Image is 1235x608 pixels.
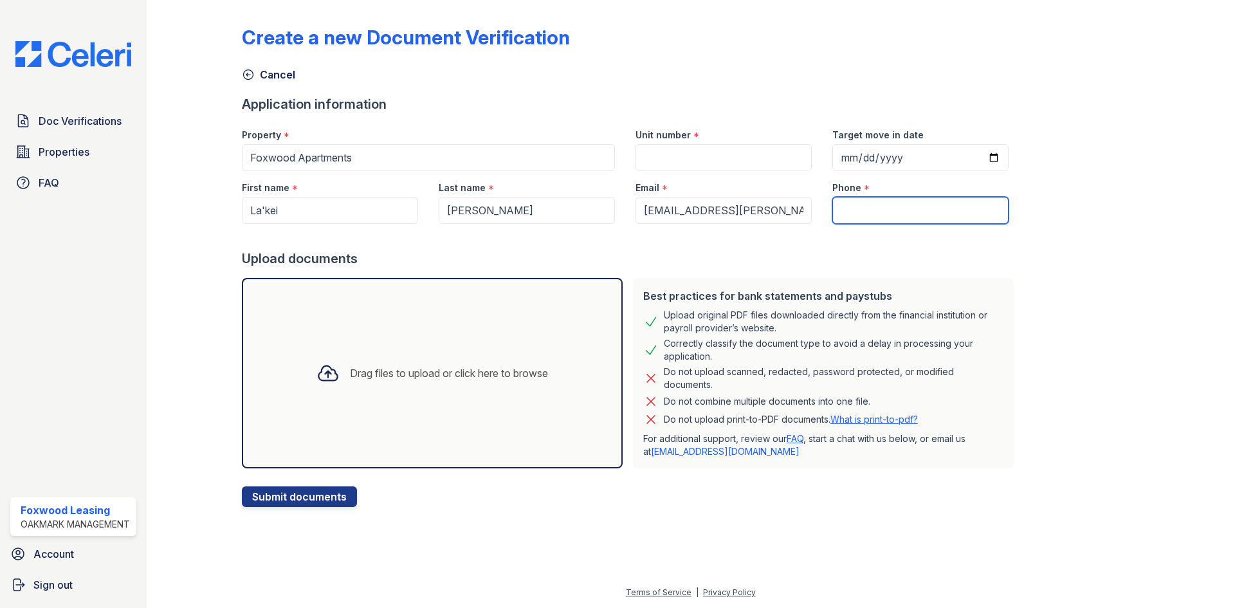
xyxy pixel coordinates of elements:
span: Doc Verifications [39,113,122,129]
div: Create a new Document Verification [242,26,570,49]
div: Best practices for bank statements and paystubs [643,288,1003,304]
label: Phone [832,181,861,194]
a: Properties [10,139,136,165]
label: Target move in date [832,129,924,142]
a: Doc Verifications [10,108,136,134]
div: Oakmark Management [21,518,130,531]
div: Upload original PDF files downloaded directly from the financial institution or payroll provider’... [664,309,1003,335]
div: Correctly classify the document type to avoid a delay in processing your application. [664,337,1003,363]
span: Properties [39,144,89,160]
span: FAQ [39,175,59,190]
a: What is print-to-pdf? [830,414,918,425]
a: FAQ [10,170,136,196]
div: Application information [242,95,1019,113]
div: Upload documents [242,250,1019,268]
a: Account [5,541,142,567]
a: [EMAIL_ADDRESS][DOMAIN_NAME] [651,446,800,457]
a: Terms of Service [626,587,691,597]
label: Last name [439,181,486,194]
div: Do not combine multiple documents into one file. [664,394,870,409]
button: Submit documents [242,486,357,507]
p: Do not upload print-to-PDF documents. [664,413,918,426]
img: CE_Logo_Blue-a8612792a0a2168367f1c8372b55b34899dd931a85d93a1a3d3e32e68fde9ad4.png [5,41,142,67]
label: Email [636,181,659,194]
label: First name [242,181,289,194]
div: Foxwood Leasing [21,502,130,518]
div: Drag files to upload or click here to browse [350,365,548,381]
span: Account [33,546,74,562]
div: | [696,587,699,597]
a: Cancel [242,67,295,82]
a: Sign out [5,572,142,598]
span: Sign out [33,577,73,593]
label: Property [242,129,281,142]
p: For additional support, review our , start a chat with us below, or email us at [643,432,1003,458]
a: FAQ [787,433,803,444]
label: Unit number [636,129,691,142]
div: Do not upload scanned, redacted, password protected, or modified documents. [664,365,1003,391]
a: Privacy Policy [703,587,756,597]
